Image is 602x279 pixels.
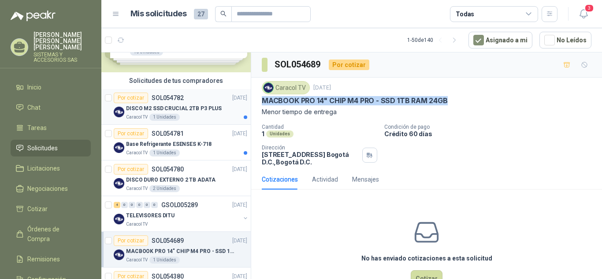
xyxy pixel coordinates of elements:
[262,151,359,166] p: [STREET_ADDRESS] Bogotá D.C. , Bogotá D.C.
[126,176,216,184] p: DISCO DURO EXTERNO 2 TB ADATA
[126,140,212,149] p: Base Refrigerante ESENSES K-718
[101,72,251,89] div: Solicitudes de tus compradores
[584,4,594,12] span: 3
[576,6,591,22] button: 3
[384,130,598,138] p: Crédito 60 días
[27,204,48,214] span: Cotizar
[33,52,91,63] p: SISTEMAS Y ACCESORIOS SAS
[114,249,124,260] img: Company Logo
[266,130,294,138] div: Unidades
[121,202,128,208] div: 0
[114,235,148,246] div: Por cotizar
[194,9,208,19] span: 27
[11,140,91,156] a: Solicitudes
[152,95,184,101] p: SOL054782
[262,145,359,151] p: Dirección
[149,114,180,121] div: 1 Unidades
[126,149,148,156] p: Caracol TV
[27,82,41,92] span: Inicio
[114,142,124,153] img: Company Logo
[149,257,180,264] div: 1 Unidades
[130,7,187,20] h1: Mis solicitudes
[232,237,247,245] p: [DATE]
[114,107,124,117] img: Company Logo
[264,83,273,93] img: Company Logo
[151,202,158,208] div: 0
[114,202,120,208] div: 4
[232,130,247,138] p: [DATE]
[220,11,227,17] span: search
[262,175,298,184] div: Cotizaciones
[126,257,148,264] p: Caracol TV
[539,32,591,48] button: No Leídos
[126,114,148,121] p: Caracol TV
[27,254,60,264] span: Remisiones
[27,224,82,244] span: Órdenes de Compra
[27,123,47,133] span: Tareas
[101,89,251,125] a: Por cotizarSOL054782[DATE] Company LogoDISCO M2 SSD CRUCIAL 2TB P3 PLUSCaracol TV1 Unidades
[149,149,180,156] div: 1 Unidades
[126,247,236,256] p: MACBOOK PRO 14" CHIP M4 PRO - SSD 1TB RAM 24GB
[101,160,251,196] a: Por cotizarSOL054780[DATE] Company LogoDISCO DURO EXTERNO 2 TB ADATACaracol TV2 Unidades
[129,202,135,208] div: 0
[152,130,184,137] p: SOL054781
[27,184,68,193] span: Negociaciones
[144,202,150,208] div: 0
[114,200,249,228] a: 4 0 0 0 0 0 GSOL005289[DATE] Company LogoTELEVISORES DITUCaracol TV
[152,238,184,244] p: SOL054689
[275,58,322,71] h3: SOL054689
[114,214,124,224] img: Company Logo
[262,107,591,117] p: Menor tiempo de entrega
[11,119,91,136] a: Tareas
[114,93,148,103] div: Por cotizar
[11,11,56,21] img: Logo peakr
[11,160,91,177] a: Licitaciones
[329,60,369,70] div: Por cotizar
[11,99,91,116] a: Chat
[161,202,198,208] p: GSOL005289
[11,201,91,217] a: Cotizar
[27,103,41,112] span: Chat
[114,164,148,175] div: Por cotizar
[262,130,264,138] p: 1
[384,124,598,130] p: Condición de pago
[149,185,180,192] div: 2 Unidades
[11,221,91,247] a: Órdenes de Compra
[114,128,148,139] div: Por cotizar
[468,32,532,48] button: Asignado a mi
[126,221,148,228] p: Caracol TV
[11,251,91,268] a: Remisiones
[126,212,175,220] p: TELEVISORES DITU
[232,165,247,174] p: [DATE]
[352,175,379,184] div: Mensajes
[152,166,184,172] p: SOL054780
[136,202,143,208] div: 0
[126,185,148,192] p: Caracol TV
[361,253,492,263] h3: No has enviado cotizaciones a esta solicitud
[262,124,377,130] p: Cantidad
[312,175,338,184] div: Actividad
[11,180,91,197] a: Negociaciones
[11,79,91,96] a: Inicio
[313,84,331,92] p: [DATE]
[27,143,58,153] span: Solicitudes
[456,9,474,19] div: Todas
[101,125,251,160] a: Por cotizarSOL054781[DATE] Company LogoBase Refrigerante ESENSES K-718Caracol TV1 Unidades
[262,96,448,105] p: MACBOOK PRO 14" CHIP M4 PRO - SSD 1TB RAM 24GB
[33,32,91,50] p: [PERSON_NAME] [PERSON_NAME] [PERSON_NAME]
[232,201,247,209] p: [DATE]
[262,81,310,94] div: Caracol TV
[27,164,60,173] span: Licitaciones
[407,33,461,47] div: 1 - 50 de 140
[114,178,124,189] img: Company Logo
[101,232,251,268] a: Por cotizarSOL054689[DATE] Company LogoMACBOOK PRO 14" CHIP M4 PRO - SSD 1TB RAM 24GBCaracol TV1 ...
[232,94,247,102] p: [DATE]
[126,104,222,113] p: DISCO M2 SSD CRUCIAL 2TB P3 PLUS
